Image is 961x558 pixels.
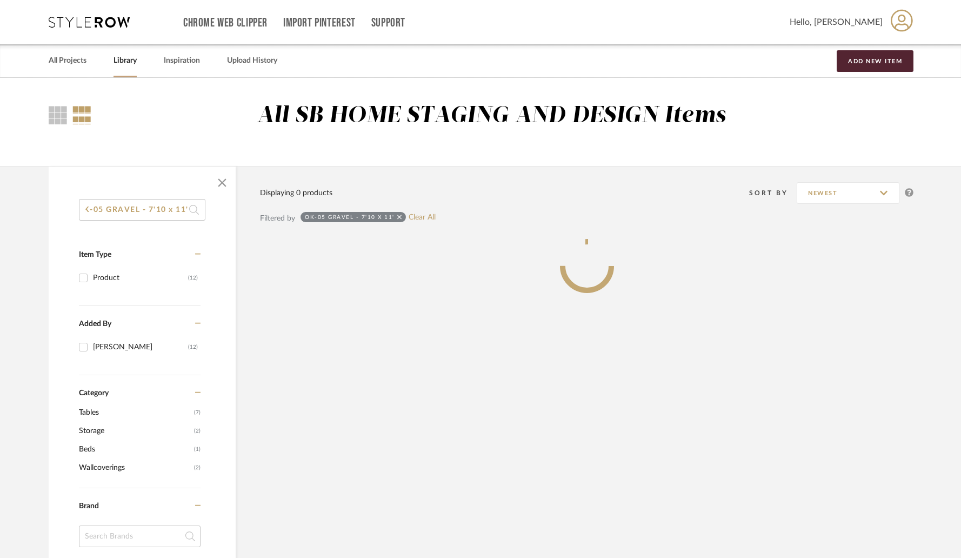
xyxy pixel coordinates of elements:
[260,187,332,199] div: Displaying 0 products
[194,422,201,440] span: (2)
[79,320,111,328] span: Added By
[194,459,201,476] span: (2)
[79,459,191,477] span: Wallcoverings
[837,50,913,72] button: Add New Item
[790,16,883,29] span: Hello, [PERSON_NAME]
[114,54,137,68] a: Library
[188,338,198,356] div: (12)
[371,18,405,28] a: Support
[79,502,99,510] span: Brand
[79,199,205,221] input: Search within 0 results
[79,440,191,459] span: Beds
[79,526,201,547] input: Search Brands
[164,54,200,68] a: Inspiration
[93,269,188,287] div: Product
[49,54,86,68] a: All Projects
[188,269,198,287] div: (12)
[194,404,201,421] span: (7)
[257,102,726,130] div: All SB HOME STAGING AND DESIGN Items
[305,214,395,221] div: OK-05 GRAVEL - 7'10 x 11'
[93,338,188,356] div: [PERSON_NAME]
[79,422,191,440] span: Storage
[79,251,111,258] span: Item Type
[283,18,356,28] a: Import Pinterest
[79,389,109,398] span: Category
[749,188,797,198] div: Sort By
[211,172,233,194] button: Close
[183,18,268,28] a: Chrome Web Clipper
[260,212,295,224] div: Filtered by
[409,213,436,222] a: Clear All
[79,403,191,422] span: Tables
[194,441,201,458] span: (1)
[227,54,277,68] a: Upload History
